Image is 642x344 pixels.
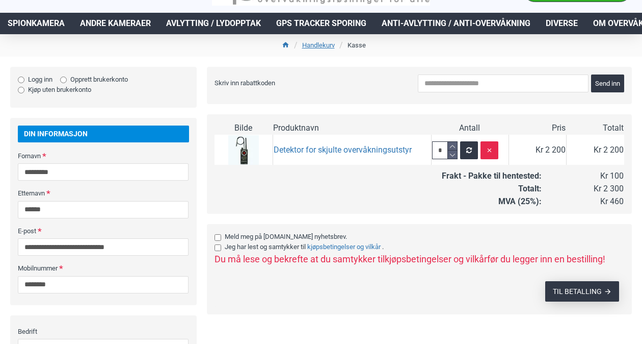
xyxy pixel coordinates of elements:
input: Logg inn [18,77,24,83]
label: Meld meg på [DOMAIN_NAME] nyhetsbrev. [215,232,617,242]
input: Opprett brukerkonto [60,77,67,83]
label: Jeg har lest og samtykker til . [215,242,617,252]
b: Kjøpsbetingelser og vilkår [307,243,381,251]
span: Anti-avlytting / Anti-overvåkning [382,17,530,30]
span: Andre kameraer [80,17,151,30]
a: Detektor for skjulte overvåkningsutstyr [274,144,412,156]
td: Bilde [215,122,273,135]
a: Kjøpsbetingelser og vilkår [306,242,382,252]
a: Diverse [538,13,585,34]
span: GPS Tracker Sporing [276,17,366,30]
label: Etternavn [18,185,110,201]
input: Jeg har lest og samtykker tilKjøpsbetingelser og vilkår. [215,244,221,251]
td: Totalt [566,122,624,135]
a: Avlytting / Lydopptak [158,13,269,34]
img: Detektor for skjulte overvåkningsutstyr [228,135,259,166]
label: Bedrift [18,323,110,339]
td: Antall [431,122,508,135]
a: Handlekurv [302,40,335,51]
td: Produktnavn [273,122,432,135]
span: Kjøpsbetingelser og vilkår [385,254,487,264]
input: Kjøp uten brukerkonto [18,87,24,93]
span: Du må lese og bekrefte at du samtykker til før du legger inn en bestilling! [215,254,605,264]
td: Kr 2 300 [542,183,624,195]
label: Logg inn [18,75,52,85]
span: Avlytting / Lydopptak [166,17,261,30]
span: TIL BETALLING [553,288,602,295]
label: Fornavn [18,148,110,164]
button: Send inn [591,75,624,92]
label: E-post [18,223,110,239]
label: Skriv inn rabattkoden [215,75,342,91]
label: Mobilnummer [18,260,110,276]
td: Kr 2 200 [566,135,624,166]
strong: Totalt: [518,184,542,193]
span: Spionkamera [8,17,65,30]
label: Kjøp uten brukerkonto [18,85,91,95]
button: TIL BETALLING [545,281,619,302]
td: Kr 460 [542,195,624,208]
td: Kr 100 [542,170,624,183]
a: Andre kameraer [72,13,158,34]
input: Meld meg på [DOMAIN_NAME] nyhetsbrev. [215,234,221,241]
span: Send inn [595,80,620,87]
span: Diverse [546,17,578,30]
strong: Frakt - Pakke til hentested: [442,171,542,181]
td: Pris [509,122,567,135]
div: Din informasjon [18,126,189,142]
label: Opprett brukerkonto [60,75,128,85]
a: GPS Tracker Sporing [269,13,374,34]
strong: MVA (25%): [498,196,542,206]
td: Kr 2 200 [509,135,567,166]
a: Anti-avlytting / Anti-overvåkning [374,13,538,34]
